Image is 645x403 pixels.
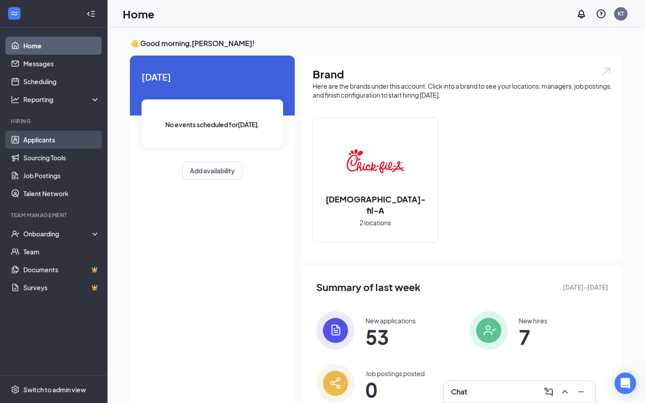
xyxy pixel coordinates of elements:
[23,167,100,184] a: Job Postings
[10,9,19,18] svg: WorkstreamLogo
[469,311,508,350] img: icon
[576,386,586,397] svg: Minimize
[11,385,20,394] svg: Settings
[23,184,100,202] a: Talent Network
[23,149,100,167] a: Sourcing Tools
[600,66,612,77] img: open.6027fd2a22e1237b5b06.svg
[542,385,556,399] button: ComposeMessage
[559,386,570,397] svg: ChevronUp
[543,386,554,397] svg: ComposeMessage
[347,133,404,190] img: Chick-fil-A
[365,329,416,345] span: 53
[23,243,100,261] a: Team
[316,311,355,350] img: icon
[11,95,20,104] svg: Analysis
[23,55,100,73] a: Messages
[23,37,100,55] a: Home
[142,70,283,84] span: [DATE]
[313,66,612,81] h1: Brand
[316,364,355,403] img: icon
[596,9,606,19] svg: QuestionInfo
[519,316,547,325] div: New hires
[11,117,98,125] div: Hiring
[365,369,425,378] div: Job postings posted
[23,261,100,279] a: DocumentsCrown
[365,382,425,398] span: 0
[313,81,612,99] div: Here are the brands under this account. Click into a brand to see your locations, managers, job p...
[23,229,92,238] div: Onboarding
[23,131,100,149] a: Applicants
[360,218,391,227] span: 2 locations
[23,385,86,394] div: Switch to admin view
[11,229,20,238] svg: UserCheck
[23,279,100,296] a: SurveysCrown
[618,10,624,17] div: KT
[365,316,416,325] div: New applications
[558,385,572,399] button: ChevronUp
[316,279,421,295] span: Summary of last week
[615,373,636,394] div: Open Intercom Messenger
[130,39,623,48] h3: 👋 Good morning, [PERSON_NAME] !
[574,385,588,399] button: Minimize
[182,162,242,180] button: Add availability
[23,95,100,104] div: Reporting
[563,282,608,292] span: [DATE] - [DATE]
[165,120,260,129] span: No events scheduled for [DATE] .
[451,387,467,397] h3: Chat
[86,9,95,18] svg: Collapse
[576,9,587,19] svg: Notifications
[519,329,547,345] span: 7
[123,6,155,21] h1: Home
[23,73,100,90] a: Scheduling
[11,211,98,219] div: Team Management
[313,193,438,216] h2: [DEMOGRAPHIC_DATA]-fil-A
